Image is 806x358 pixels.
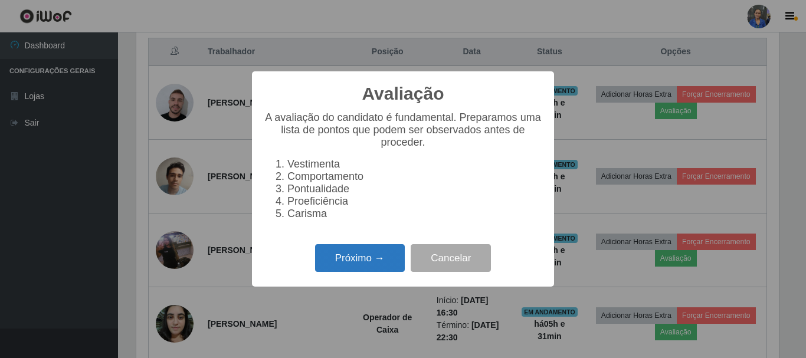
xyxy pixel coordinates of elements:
[411,244,491,272] button: Cancelar
[287,158,542,170] li: Vestimenta
[287,195,542,208] li: Proeficiência
[362,83,444,104] h2: Avaliação
[287,208,542,220] li: Carisma
[287,170,542,183] li: Comportamento
[287,183,542,195] li: Pontualidade
[264,111,542,149] p: A avaliação do candidato é fundamental. Preparamos uma lista de pontos que podem ser observados a...
[315,244,405,272] button: Próximo →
